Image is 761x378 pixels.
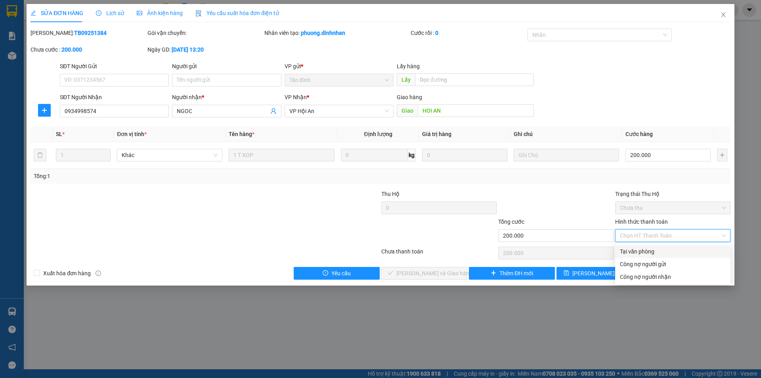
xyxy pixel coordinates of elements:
[60,62,169,71] div: SĐT Người Gửi
[469,267,555,280] button: plusThêm ĐH mới
[499,269,533,278] span: Thêm ĐH mới
[137,10,183,16] span: Ảnh kiện hàng
[615,258,730,271] div: Cước gửi hàng sẽ được ghi vào công nợ của người gửi
[147,29,263,37] div: Gói vận chuyển:
[620,202,726,214] span: Chưa thu
[289,105,389,117] span: VP Hội An
[195,10,202,17] img: icon
[285,62,394,71] div: VP gửi
[117,131,147,137] span: Đơn vị tính
[229,131,254,137] span: Tên hàng
[720,12,727,18] span: close
[514,149,619,161] input: Ghi Chú
[415,73,534,86] input: Dọc đường
[323,270,328,276] span: exclamation-circle
[615,271,730,283] div: Cước gửi hàng sẽ được ghi vào công nợ của người nhận
[620,272,726,281] div: Công nợ người nhận
[289,74,389,86] span: Tân Bình
[572,269,636,278] span: [PERSON_NAME] thay đổi
[122,149,218,161] span: Khác
[96,10,101,16] span: clock-circle
[56,131,62,137] span: SL
[294,267,380,280] button: exclamation-circleYêu cầu
[31,29,146,37] div: [PERSON_NAME]:
[40,269,94,278] span: Xuất hóa đơn hàng
[615,190,730,198] div: Trạng thái Thu Hộ
[60,93,169,102] div: SĐT Người Nhận
[620,260,726,269] div: Công nợ người gửi
[96,10,124,16] span: Lịch sử
[331,269,351,278] span: Yêu cầu
[422,131,451,137] span: Giá trị hàng
[381,267,467,280] button: check[PERSON_NAME] và Giao hàng
[137,10,142,16] span: picture
[511,127,622,142] th: Ghi chú
[74,30,107,36] b: TB09251384
[31,10,36,16] span: edit
[717,149,727,161] button: plus
[285,94,307,100] span: VP Nhận
[411,29,526,37] div: Cước rồi :
[381,191,400,197] span: Thu Hộ
[270,108,277,114] span: user-add
[229,149,334,161] input: VD: Bàn, Ghế
[172,46,204,53] b: [DATE] 13:20
[96,271,101,276] span: info-circle
[491,270,496,276] span: plus
[397,94,422,100] span: Giao hàng
[31,10,83,16] span: SỬA ĐƠN HÀNG
[397,73,415,86] span: Lấy
[422,149,507,161] input: 0
[712,4,734,26] button: Close
[418,104,534,117] input: Dọc đường
[620,247,726,256] div: Tại văn phòng
[620,230,726,242] span: Chọn HT Thanh Toán
[195,10,279,16] span: Yêu cầu xuất hóa đơn điện tử
[172,93,281,102] div: Người nhận
[31,45,146,54] div: Chưa cước :
[172,62,281,71] div: Người gửi
[147,45,263,54] div: Ngày GD:
[498,219,524,225] span: Tổng cước
[564,270,569,276] span: save
[34,172,294,180] div: Tổng: 1
[556,267,642,280] button: save[PERSON_NAME] thay đổi
[61,46,82,53] b: 200.000
[397,104,418,117] span: Giao
[615,219,668,225] label: Hình thức thanh toán
[408,149,416,161] span: kg
[264,29,409,37] div: Nhân viên tạo:
[34,149,46,161] button: delete
[435,30,438,36] b: 0
[397,63,420,69] span: Lấy hàng
[38,104,51,117] button: plus
[301,30,345,36] b: phuong.dinhnhan
[364,131,392,137] span: Định lượng
[380,247,497,261] div: Chưa thanh toán
[625,131,653,137] span: Cước hàng
[38,107,50,113] span: plus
